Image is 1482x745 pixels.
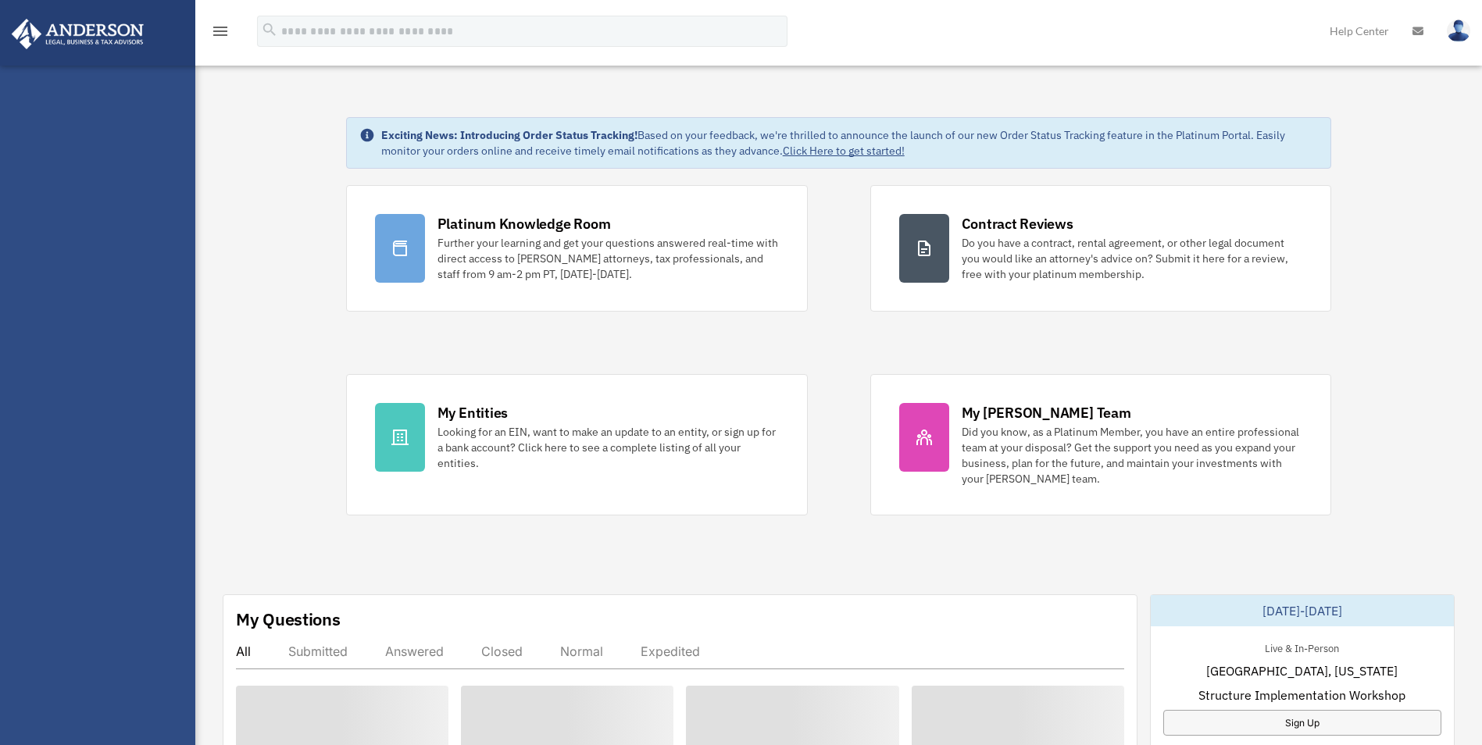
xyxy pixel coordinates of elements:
a: Contract Reviews Do you have a contract, rental agreement, or other legal document you would like... [870,185,1332,312]
div: Did you know, as a Platinum Member, you have an entire professional team at your disposal? Get th... [962,424,1303,487]
div: My Questions [236,608,341,631]
a: menu [211,27,230,41]
i: search [261,21,278,38]
a: My Entities Looking for an EIN, want to make an update to an entity, or sign up for a bank accoun... [346,374,808,515]
div: Looking for an EIN, want to make an update to an entity, or sign up for a bank account? Click her... [437,424,779,471]
span: [GEOGRAPHIC_DATA], [US_STATE] [1206,661,1398,680]
div: All [236,643,251,659]
i: menu [211,22,230,41]
div: [DATE]-[DATE] [1151,595,1454,626]
a: My [PERSON_NAME] Team Did you know, as a Platinum Member, you have an entire professional team at... [870,374,1332,515]
a: Click Here to get started! [783,144,905,158]
a: Platinum Knowledge Room Further your learning and get your questions answered real-time with dire... [346,185,808,312]
div: Contract Reviews [962,214,1073,233]
div: My Entities [437,403,508,422]
div: Answered [385,643,444,659]
div: Normal [560,643,603,659]
div: Live & In-Person [1252,639,1352,655]
div: Do you have a contract, rental agreement, or other legal document you would like an attorney's ad... [962,235,1303,282]
div: Closed [481,643,523,659]
strong: Exciting News: Introducing Order Status Tracking! [381,128,637,142]
img: Anderson Advisors Platinum Portal [7,19,148,49]
span: Structure Implementation Workshop [1198,686,1405,704]
div: Platinum Knowledge Room [437,214,611,233]
img: User Pic [1447,20,1470,42]
div: Expedited [641,643,700,659]
div: My [PERSON_NAME] Team [962,403,1131,422]
div: Based on your feedback, we're thrilled to announce the launch of our new Order Status Tracking fe... [381,127,1319,159]
a: Sign Up [1163,710,1441,736]
div: Submitted [288,643,348,659]
div: Further your learning and get your questions answered real-time with direct access to [PERSON_NAM... [437,235,779,282]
